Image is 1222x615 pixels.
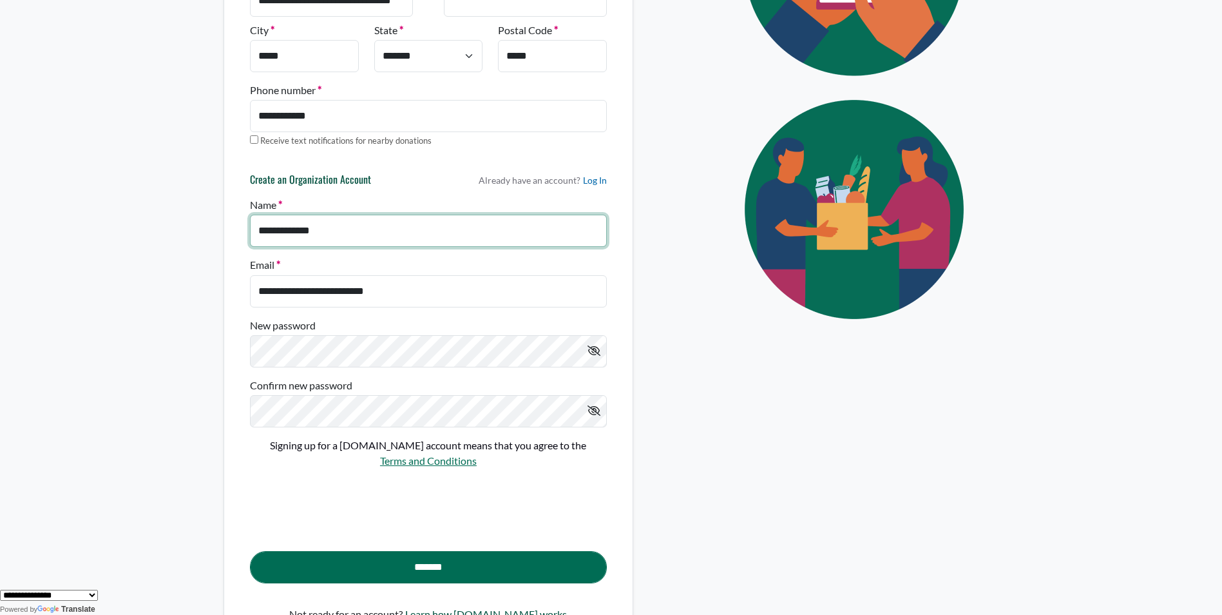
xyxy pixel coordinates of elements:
[250,23,274,38] label: City
[250,438,607,453] p: Signing up for a [DOMAIN_NAME] account means that you agree to the
[583,173,607,187] a: Log In
[479,173,607,187] p: Already have an account?
[250,257,280,273] label: Email
[715,88,998,331] img: Eye Icon
[374,23,403,38] label: State
[250,173,371,191] h6: Create an Organization Account
[260,135,432,148] label: Receive text notifications for nearby donations
[498,23,558,38] label: Postal Code
[250,378,352,393] label: Confirm new password
[250,83,321,98] label: Phone number
[37,605,61,614] img: Google Translate
[37,605,95,614] a: Translate
[250,318,316,333] label: New password
[250,197,282,213] label: Name
[380,454,477,467] a: Terms and Conditions
[250,480,446,531] iframe: reCAPTCHA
